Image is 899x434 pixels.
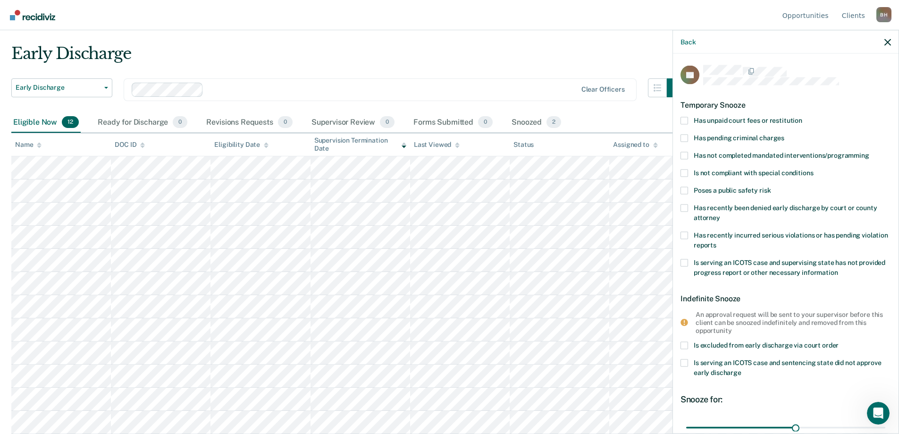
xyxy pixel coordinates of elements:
[278,116,293,128] span: 0
[204,112,294,133] div: Revisions Requests
[510,112,563,133] div: Snoozed
[694,169,813,176] span: Is not compliant with special conditions
[115,141,145,149] div: DOC ID
[478,116,493,128] span: 0
[314,136,406,153] div: Supervision Termination Date
[10,10,55,20] img: Recidiviz
[62,116,79,128] span: 12
[15,141,42,149] div: Name
[214,141,269,149] div: Eligibility Date
[694,341,839,349] span: Is excluded from early discharge via court order
[11,44,686,71] div: Early Discharge
[694,151,869,159] span: Has not completed mandated interventions/programming
[380,116,395,128] span: 0
[16,84,101,92] span: Early Discharge
[681,38,696,46] button: Back
[694,134,784,141] span: Has pending criminal charges
[681,286,891,310] div: Indefinite Snooze
[681,394,891,405] div: Snooze for:
[581,85,625,94] div: Clear officers
[173,116,187,128] span: 0
[412,112,495,133] div: Forms Submitted
[694,186,771,194] span: Poses a public safety risk
[681,93,891,117] div: Temporary Snooze
[96,112,189,133] div: Ready for Discharge
[876,7,891,22] button: Profile dropdown button
[694,359,881,376] span: Is serving an ICOTS case and sentencing state did not approve early discharge
[613,141,657,149] div: Assigned to
[546,116,561,128] span: 2
[694,204,877,221] span: Has recently been denied early discharge by court or county attorney
[414,141,460,149] div: Last Viewed
[696,310,883,334] div: An approval request will be sent to your supervisor before this client can be snoozed indefinitel...
[694,116,802,124] span: Has unpaid court fees or restitution
[11,112,81,133] div: Eligible Now
[694,258,885,276] span: Is serving an ICOTS case and supervising state has not provided progress report or other necessar...
[694,231,888,248] span: Has recently incurred serious violations or has pending violation reports
[513,141,534,149] div: Status
[867,402,890,425] iframe: Intercom live chat
[310,112,397,133] div: Supervisor Review
[876,7,891,22] div: B H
